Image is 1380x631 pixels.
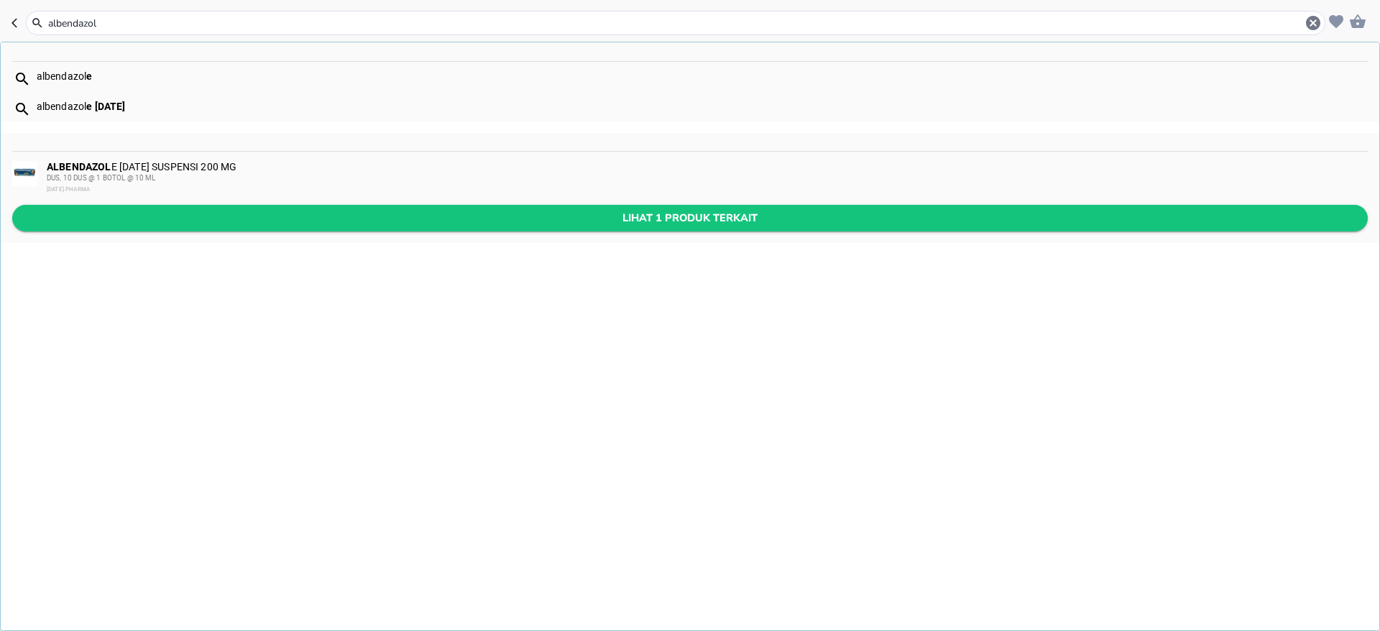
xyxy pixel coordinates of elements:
b: e [86,70,92,82]
b: ALBENDAZOL [47,161,111,172]
div: E [DATE] SUSPENSI 200 MG [47,161,1366,195]
span: DUS, 10 DUS @ 1 BOTOL @ 10 ML [47,174,156,182]
div: albendazol [37,70,1367,82]
input: Cari 4000+ produk di sini [47,16,1305,31]
button: Lihat 1 produk terkait [12,205,1368,231]
span: Lihat 1 produk terkait [24,209,1356,227]
div: albendazol [37,101,1367,112]
span: [DATE] PHARMA [47,186,90,193]
b: e [DATE] [86,101,125,112]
